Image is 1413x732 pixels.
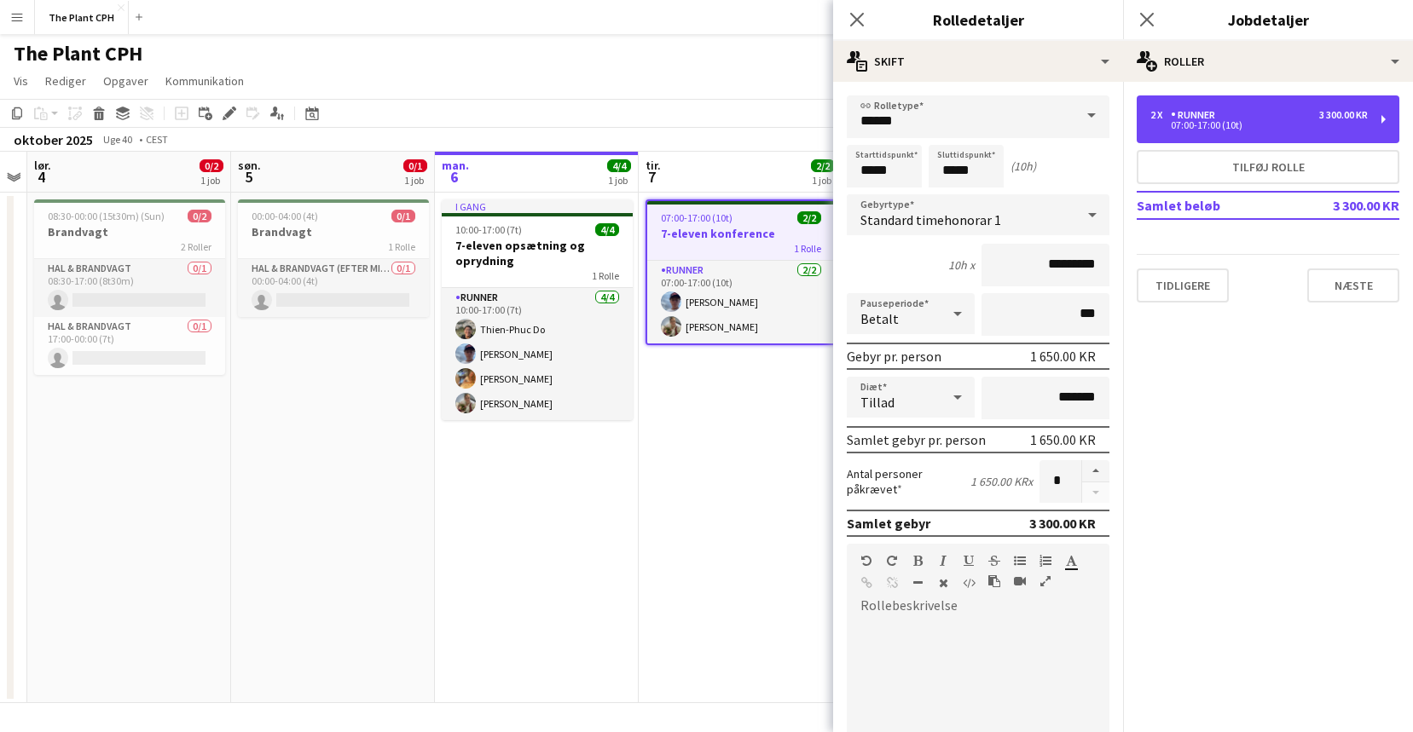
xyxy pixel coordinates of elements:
[847,466,970,497] label: Antal personer påkrævet
[1319,109,1368,121] div: 3 300.00 KR
[1014,574,1026,588] button: Indsæt video
[45,73,86,89] span: Rediger
[14,131,93,148] div: oktober 2025
[235,167,261,187] span: 5
[14,41,142,66] h1: The Plant CPH
[238,158,261,173] span: søn.
[886,554,898,568] button: Gentag
[181,240,211,253] span: 2 Roller
[34,224,225,239] h3: Brandvagt
[963,554,975,568] button: Understregning
[1039,554,1051,568] button: Ordnet liste
[252,210,318,222] span: 00:00-04:00 (4t)
[1171,109,1222,121] div: Runner
[103,73,148,89] span: Opgaver
[388,240,415,253] span: 1 Rolle
[1030,348,1096,365] div: 1 650.00 KR
[847,515,930,532] div: Samlet gebyr
[7,70,35,92] a: Vis
[948,257,975,273] div: 10h x
[1030,431,1096,448] div: 1 650.00 KR
[1014,554,1026,568] button: Uordnet liste
[646,158,661,173] span: tir.
[833,41,1123,82] div: Skift
[34,158,51,173] span: lør.
[812,174,834,187] div: 1 job
[404,174,426,187] div: 1 job
[860,554,872,568] button: Fortryd
[847,348,941,365] div: Gebyr pr. person
[592,269,619,282] span: 1 Rolle
[963,576,975,590] button: HTML-kode
[1029,515,1096,532] div: 3 300.00 KR
[643,167,661,187] span: 7
[1137,192,1301,219] td: Samlet beløb
[661,211,733,224] span: 07:00-17:00 (10t)
[455,223,522,236] span: 10:00-17:00 (7t)
[937,576,949,590] button: Ryd formatering
[200,159,223,172] span: 0/2
[442,199,633,213] div: I gang
[937,554,949,568] button: Kursiv
[32,167,51,187] span: 4
[96,70,155,92] a: Opgaver
[1150,121,1368,130] div: 07:00-17:00 (10t)
[608,174,630,187] div: 1 job
[38,70,93,92] a: Rediger
[860,211,1001,228] span: Standard timehonorar 1
[34,199,225,375] app-job-card: 08:30-00:00 (15t30m) (Sun)0/2Brandvagt2 RollerHal & brandvagt0/108:30-17:00 (8t30m) Hal & brandva...
[238,224,429,239] h3: Brandvagt
[970,474,1033,489] div: 1 650.00 KR x
[912,576,924,590] button: Vandret linje
[1150,109,1171,121] div: 2 x
[1307,268,1399,303] button: Næste
[811,159,835,172] span: 2/2
[1065,554,1077,568] button: Tekstfarve
[797,211,821,224] span: 2/2
[35,1,129,34] button: The Plant CPH
[34,259,225,317] app-card-role: Hal & brandvagt0/108:30-17:00 (8t30m)
[1301,192,1400,219] td: 3 300.00 KR
[860,394,895,411] span: Tillad
[1082,460,1109,482] button: Forøg
[1137,268,1229,303] button: Tidligere
[188,210,211,222] span: 0/2
[48,210,165,222] span: 08:30-00:00 (15t30m) (Sun)
[439,167,469,187] span: 6
[860,310,899,327] span: Betalt
[646,199,837,345] app-job-card: 07:00-17:00 (10t)2/27-eleven konference1 RolleRunner2/207:00-17:00 (10t)[PERSON_NAME][PERSON_NAME]
[403,159,427,172] span: 0/1
[159,70,251,92] a: Kommunikation
[647,261,835,343] app-card-role: Runner2/207:00-17:00 (10t)[PERSON_NAME][PERSON_NAME]
[238,259,429,317] app-card-role: Hal & brandvagt (efter midnat)0/100:00-04:00 (4t)
[988,554,1000,568] button: Gennemstreget
[96,133,139,146] span: Uge 40
[1123,9,1413,31] h3: Jobdetaljer
[1011,159,1036,174] div: (10h)
[200,174,223,187] div: 1 job
[794,242,821,255] span: 1 Rolle
[165,73,244,89] span: Kommunikation
[34,317,225,375] app-card-role: Hal & brandvagt0/117:00-00:00 (7t)
[14,73,28,89] span: Vis
[146,133,168,146] div: CEST
[442,288,633,420] app-card-role: Runner4/410:00-17:00 (7t)Thien-Phuc Do[PERSON_NAME][PERSON_NAME][PERSON_NAME]
[912,554,924,568] button: Fed
[442,238,633,268] h3: 7-eleven opsætning og oprydning
[442,199,633,420] app-job-card: I gang10:00-17:00 (7t)4/47-eleven opsætning og oprydning1 RolleRunner4/410:00-17:00 (7t)Thien-Phu...
[442,158,469,173] span: man.
[607,159,631,172] span: 4/4
[847,431,986,448] div: Samlet gebyr pr. person
[1123,41,1413,82] div: Roller
[238,199,429,317] app-job-card: 00:00-04:00 (4t)0/1Brandvagt1 RolleHal & brandvagt (efter midnat)0/100:00-04:00 (4t)
[391,210,415,222] span: 0/1
[1039,574,1051,588] button: Fuld skærm
[833,9,1123,31] h3: Rolledetaljer
[595,223,619,236] span: 4/4
[988,574,1000,588] button: Sæt ind som almindelig tekst
[1137,150,1399,184] button: Tilføj rolle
